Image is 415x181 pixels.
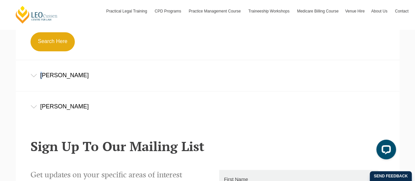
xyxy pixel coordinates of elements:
[368,2,391,21] a: About Us
[16,60,400,91] div: [PERSON_NAME]
[31,32,75,51] a: Search Here
[245,2,294,21] a: Traineeship Workshops
[185,2,245,21] a: Practice Management Course
[31,139,385,153] h2: Sign Up To Our Mailing List
[294,2,342,21] a: Medicare Billing Course
[15,5,58,24] a: [PERSON_NAME] Centre for Law
[103,2,152,21] a: Practical Legal Training
[392,2,412,21] a: Contact
[16,91,400,122] div: [PERSON_NAME]
[151,2,185,21] a: CPD Programs
[371,137,399,165] iframe: LiveChat chat widget
[342,2,368,21] a: Venue Hire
